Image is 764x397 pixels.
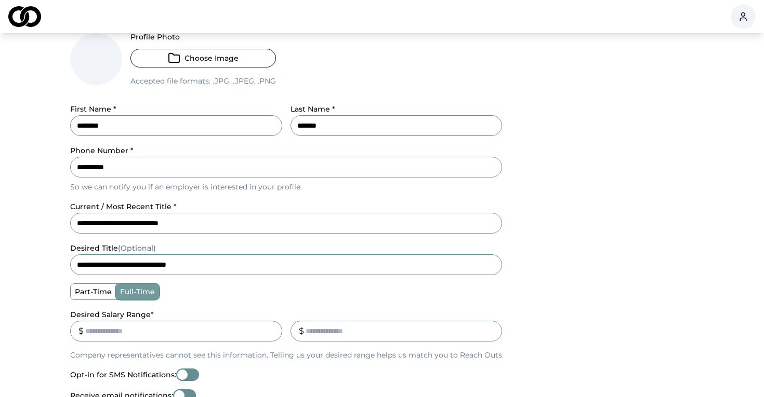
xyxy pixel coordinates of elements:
div: $ [299,325,304,337]
label: Last Name * [291,104,335,114]
label: part-time [71,284,116,299]
button: Choose Image [130,49,276,67]
p: So we can notify you if an employer is interested in your profile. [70,182,502,192]
label: desired title [70,243,156,253]
span: .jpg, .jpeg, .png [210,76,276,86]
label: Profile Photo [130,33,276,40]
label: current / most recent title * [70,202,177,211]
p: Accepted file formats: [130,76,276,86]
img: logo [8,6,41,27]
label: full-time [116,284,159,299]
label: _ [291,310,294,319]
label: Desired Salary Range * [70,310,154,319]
label: Opt-in for SMS Notifications: [70,371,176,378]
div: $ [78,325,84,337]
label: Phone Number * [70,146,134,155]
label: First Name * [70,104,116,114]
p: Company representatives cannot see this information. Telling us your desired range helps us match... [70,350,502,360]
span: (Optional) [118,243,156,253]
